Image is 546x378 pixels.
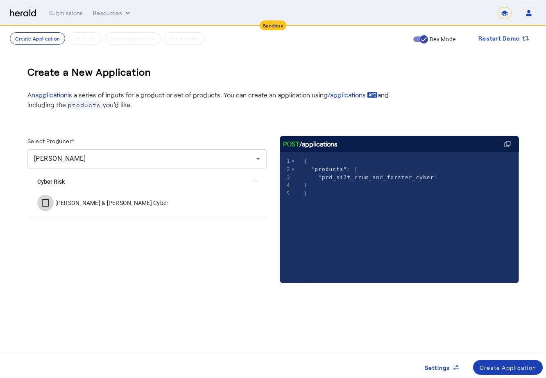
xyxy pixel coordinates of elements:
span: : [ [304,166,358,172]
span: POST [283,139,299,149]
span: [PERSON_NAME] [34,155,86,162]
div: 3 [280,173,292,182]
div: Submissions [49,9,83,17]
a: application [35,91,68,99]
span: } [304,190,308,196]
div: Sandbox [260,20,286,30]
div: 2 [280,165,292,173]
span: "products" [311,166,347,172]
div: 1 [280,157,292,165]
button: Create Application [10,32,65,45]
button: Get A Quote [164,32,204,45]
button: Settings [418,360,467,375]
label: Dev Mode [428,35,455,43]
button: Resources dropdown menu [93,9,132,17]
span: products [66,101,103,109]
label: Select Producer* [27,137,75,144]
button: Fill it Out [68,32,101,45]
div: 5 [280,189,292,198]
mat-panel-title: Cyber Risk [37,178,247,186]
img: Herald Logo [10,9,36,17]
button: Restart Demo [472,31,536,46]
button: Create Application [473,360,543,375]
span: ] [304,182,308,188]
a: /applications [328,90,378,100]
div: Cyber Risk [27,195,267,218]
mat-expansion-panel-header: Cyber Risk [27,169,267,195]
div: Create Application [480,363,537,372]
label: [PERSON_NAME] & [PERSON_NAME] Cyber [54,199,169,207]
span: Settings [425,363,450,372]
div: /applications [283,139,338,149]
div: 4 [280,181,292,189]
span: { [304,158,308,164]
span: Restart Demo [478,34,520,43]
span: "prd_si7t_crum_and_forster_cyber" [318,174,437,180]
herald-code-block: /applications [280,136,519,267]
button: Submit Application [105,32,161,45]
p: An is a series of inputs for a product or set of products. You can create an application using an... [27,90,396,110]
h3: Create a New Application [27,59,152,85]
